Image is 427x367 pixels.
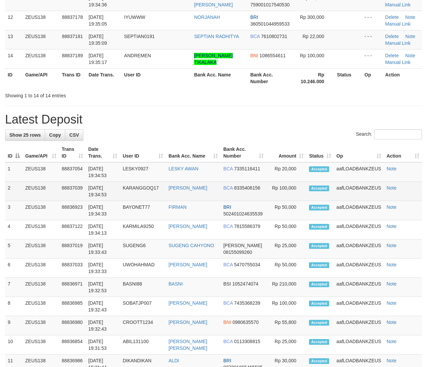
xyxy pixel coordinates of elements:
a: Note [387,166,397,171]
a: Note [387,224,397,229]
td: [DATE] 19:33:43 [86,239,120,259]
span: [PERSON_NAME] [223,243,262,248]
a: [PERSON_NAME] [168,224,207,229]
label: Search: [356,129,422,139]
a: Manual Link [385,21,411,27]
a: SUGENG CAHYONO [168,243,214,248]
span: Show 25 rows [9,132,41,138]
td: [DATE] 19:32:53 [86,278,120,297]
td: - - - [362,30,383,49]
span: Accepted [309,224,329,230]
span: Copy 360501044959533 to clipboard [250,21,289,27]
td: 88837054 [59,162,86,182]
td: aafLOADBANKZEUS [334,278,384,297]
a: Show 25 rows [5,129,45,141]
th: Date Trans. [86,68,121,88]
a: [PERSON_NAME] [168,300,207,306]
td: ZEUS138 [23,278,59,297]
td: 88837039 [59,182,86,201]
td: 88837019 [59,239,86,259]
input: Search: [374,129,422,139]
a: [PERSON_NAME] TIKALAKA [194,53,233,65]
span: Copy 759001017540530 to clipboard [250,2,289,7]
td: 8 [5,297,23,316]
td: [DATE] 19:34:13 [86,220,120,239]
span: Copy [49,132,61,138]
span: Copy 7435368239 to clipboard [234,300,260,306]
h1: Latest Deposit [5,113,422,126]
span: [DATE] 19:35:09 [89,34,107,46]
th: Rp 10.246.000 [294,68,335,88]
span: Accepted [309,281,329,287]
span: [DATE] 19:35:17 [89,53,107,65]
span: Accepted [309,339,329,345]
td: Rp 100,000 [266,297,306,316]
td: Rp 50,000 [266,220,306,239]
span: BNI [250,53,258,58]
td: Rp 210,000 [266,278,306,297]
td: ZEUS138 [23,49,59,68]
td: ZEUS138 [23,297,59,316]
span: 88837181 [62,34,83,39]
td: 7 [5,278,23,297]
td: - - - [362,49,383,68]
td: aafLOADBANKZEUS [334,220,384,239]
td: aafLOADBANKZEUS [334,182,384,201]
td: BAYONET77 [120,201,166,220]
td: ZEUS138 [23,335,59,355]
td: 6 [5,259,23,278]
span: [DATE] 19:35:05 [89,14,107,27]
span: Rp 22,000 [303,34,324,39]
a: Note [405,14,415,20]
span: Copy 1086554611 to clipboard [260,53,286,58]
td: 88836854 [59,335,86,355]
span: BRI [223,204,231,210]
span: Copy 7610802731 to clipboard [261,34,287,39]
a: FIRMAN [168,204,187,210]
span: CSV [69,132,79,138]
span: Copy 8335406156 to clipboard [234,185,260,191]
a: Copy [45,129,65,141]
span: Copy 0113308815 to clipboard [234,339,260,344]
td: 12 [5,11,23,30]
a: Note [387,204,397,210]
td: Rp 25,000 [266,335,306,355]
span: BRI [250,14,258,20]
th: Bank Acc. Number: activate to sort column ascending [221,143,266,162]
td: Rp 25,000 [266,239,306,259]
td: Rp 50,000 [266,201,306,220]
td: aafLOADBANKZEUS [334,259,384,278]
span: Accepted [309,186,329,191]
a: LESKY AWAN [168,166,198,171]
td: ZEUS138 [23,182,59,201]
a: BASNI [168,281,183,287]
th: Game/API [23,68,59,88]
th: Game/API: activate to sort column ascending [23,143,59,162]
span: Accepted [309,358,329,364]
td: [DATE] 19:34:53 [86,162,120,182]
td: KARMILA9250 [120,220,166,239]
td: [DATE] 19:32:43 [86,297,120,316]
td: ABIL131100 [120,335,166,355]
th: Op: activate to sort column ascending [334,143,384,162]
td: aafLOADBANKZEUS [334,335,384,355]
span: Accepted [309,262,329,268]
span: Copy 7335116411 to clipboard [234,166,260,171]
span: BCA [223,339,233,344]
td: aafLOADBANKZEUS [334,316,384,335]
th: Op [362,68,383,88]
th: User ID [121,68,191,88]
td: ZEUS138 [23,11,59,30]
th: Trans ID [59,68,86,88]
span: BCA [223,185,233,191]
th: Trans ID: activate to sort column ascending [59,143,86,162]
span: 88837189 [62,53,83,58]
span: BCA [250,34,260,39]
a: [PERSON_NAME] [PERSON_NAME] [168,339,207,351]
span: Copy 0980635570 to clipboard [232,320,259,325]
span: BSI [223,281,231,287]
span: Accepted [309,205,329,210]
td: ZEUS138 [23,30,59,49]
span: BRI [223,358,231,363]
td: 88836971 [59,278,86,297]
